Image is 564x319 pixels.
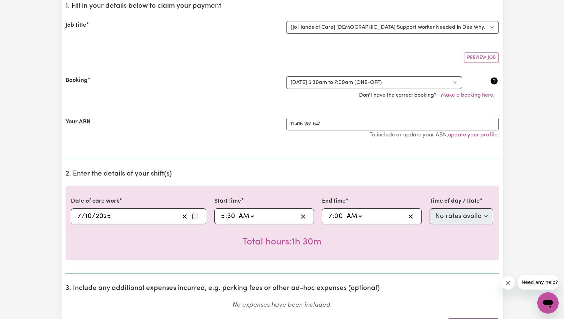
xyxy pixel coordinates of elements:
h2: 3. Include any additional expenses incurred, e.g. parking fees or other ad-hoc expenses (optional) [66,284,499,293]
label: Your ABN [66,118,91,126]
span: Total hours worked: 1 hour 30 minutes [242,237,322,247]
iframe: Close message [501,276,515,290]
iframe: Message from company [518,275,559,290]
input: -- [77,211,82,221]
a: update your profile [448,132,497,138]
input: -- [328,211,333,221]
small: To include or update your ABN, . [369,132,499,138]
input: -- [227,211,235,221]
label: Date of care work [71,197,119,206]
button: Make a booking here. [437,89,499,102]
label: End time [322,197,346,206]
label: Time of day / Rate [430,197,480,206]
em: No expenses have been included. [232,302,332,308]
iframe: Button to launch messaging window [537,292,559,314]
span: / [82,213,85,220]
span: / [92,213,95,220]
input: -- [335,211,343,221]
span: : [333,213,334,220]
label: Start time [214,197,241,206]
h2: 1. Fill in your details below to claim your payment [66,2,499,10]
input: -- [85,211,92,221]
button: Preview Job [464,52,499,63]
span: Don't have the correct booking? [359,93,499,98]
span: 0 [334,213,338,220]
input: -- [221,211,225,221]
span: : [225,213,227,220]
button: Clear date [180,211,190,221]
label: Booking [66,76,88,85]
label: Job title [66,21,86,30]
input: ---- [95,211,111,221]
h2: 2. Enter the details of your shift(s) [66,170,499,178]
button: Enter the date of care work [190,211,201,221]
